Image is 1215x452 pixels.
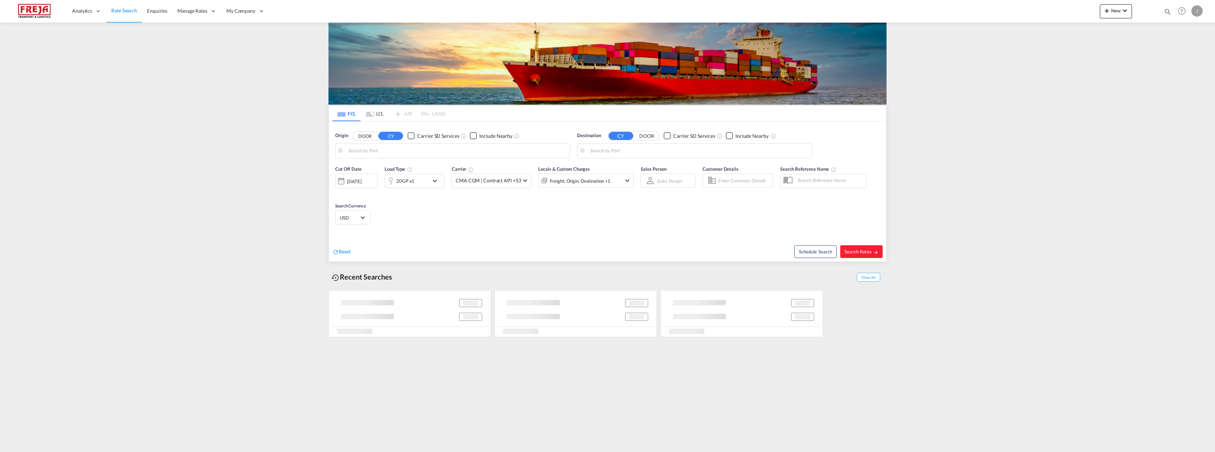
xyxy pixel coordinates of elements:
span: Help [1176,5,1188,17]
div: Recent Searches [328,269,395,285]
md-icon: icon-magnify [1164,8,1172,16]
md-icon: icon-information-outline [407,167,413,172]
span: Destination [577,132,601,139]
md-icon: icon-plus 400-fg [1103,6,1111,15]
span: Analytics [72,7,92,14]
img: 586607c025bf11f083711d99603023e7.png [11,3,58,19]
input: Search by Port [348,146,566,156]
div: Carrier SD Services [417,133,459,140]
span: Cut Off Date [335,166,362,172]
div: [DATE] [335,174,378,188]
md-tab-item: LCL [361,106,389,121]
span: Search Rates [844,249,878,254]
button: DOOR [352,132,377,140]
span: CMA CGM | Contract API +53 [456,177,521,184]
md-icon: icon-chevron-down [623,176,632,185]
div: Include Nearby [479,133,512,140]
md-icon: icon-arrow-right [873,250,878,255]
div: Help [1176,5,1191,18]
div: Origin DOOR CY Checkbox No InkUnchecked: Search for CY (Container Yard) services for all selected... [329,122,886,262]
md-icon: Unchecked: Ignores neighbouring ports when fetching rates.Checked : Includes neighbouring ports w... [514,133,520,139]
md-checkbox: Checkbox No Ink [408,132,459,140]
span: Search Reference Name [780,166,836,172]
span: Show All [857,273,880,282]
span: Reset [339,248,351,254]
div: icon-magnify [1164,8,1172,18]
span: Locals & Custom Charges [538,166,590,172]
div: Freight Origin Destination Factory Stuffingicon-chevron-down [538,174,634,188]
button: CY [609,132,633,140]
span: Carrier [452,166,474,172]
span: My Company [226,7,255,14]
button: Search Ratesicon-arrow-right [840,245,883,258]
md-icon: icon-chevron-down [431,177,443,185]
input: Search Reference Name [794,175,866,186]
md-select: Select Currency: $ USDUnited States Dollar [339,212,367,223]
md-checkbox: Checkbox No Ink [470,132,512,140]
md-icon: Unchecked: Ignores neighbouring ports when fetching rates.Checked : Includes neighbouring ports w... [771,133,776,139]
div: J [1191,5,1203,17]
md-icon: icon-chevron-down [1121,6,1129,15]
div: Include Nearby [735,133,769,140]
span: Load Type [385,166,413,172]
md-tab-item: FCL [332,106,361,121]
button: Note: By default Schedule search will only considerorigin ports, destination ports and cut off da... [794,245,837,258]
button: icon-plus 400-fgNewicon-chevron-down [1100,4,1132,18]
md-checkbox: Checkbox No Ink [664,132,715,140]
div: Carrier SD Services [673,133,715,140]
span: Search Currency [335,203,366,209]
span: Manage Rates [177,7,207,14]
button: CY [378,132,403,140]
md-icon: Unchecked: Search for CY (Container Yard) services for all selected carriers.Checked : Search for... [717,133,722,139]
span: USD [340,215,360,221]
div: [DATE] [347,178,361,184]
span: Customer Details [703,166,738,172]
md-select: Sales Person [656,176,683,186]
md-icon: Your search will be saved by the below given name [831,167,836,172]
span: Origin [335,132,348,139]
div: icon-refreshReset [332,248,351,256]
button: DOOR [634,132,659,140]
md-pagination-wrapper: Use the left and right arrow keys to navigate between tabs [332,106,445,121]
md-icon: icon-backup-restore [331,274,340,282]
img: LCL+%26+FCL+BACKGROUND.png [328,23,887,105]
md-icon: Unchecked: Search for CY (Container Yard) services for all selected carriers.Checked : Search for... [461,133,466,139]
span: Sales Person [641,166,666,172]
div: Freight Origin Destination Factory Stuffing [550,176,610,186]
md-datepicker: Select [335,188,340,197]
div: 20GP x1icon-chevron-down [385,174,445,188]
span: Enquiries [147,8,167,14]
input: Search by Port [590,146,808,156]
input: Enter Customer Details [718,175,771,186]
md-icon: icon-refresh [332,249,339,255]
div: 20GP x1 [396,176,414,186]
md-checkbox: Checkbox No Ink [726,132,769,140]
span: New [1103,8,1129,13]
md-icon: The selected Trucker/Carrierwill be displayed in the rate results If the rates are from another f... [468,167,474,172]
span: Rate Search [111,7,137,13]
